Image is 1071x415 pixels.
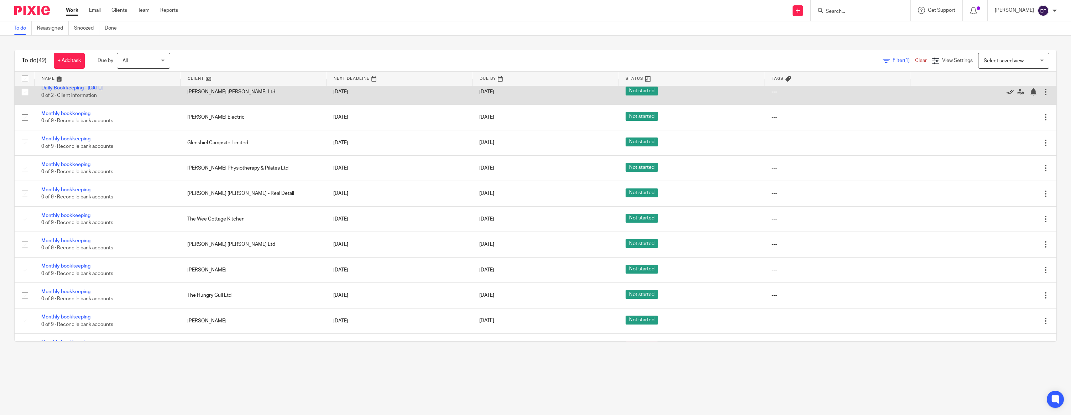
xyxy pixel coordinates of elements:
[772,241,903,248] div: ---
[122,58,128,63] span: All
[180,206,326,232] td: The Wee Cottage Kitchen
[772,190,903,197] div: ---
[89,7,101,14] a: Email
[41,315,90,320] a: Monthly bookkeeping
[41,169,113,174] span: 0 of 9 · Reconcile bank accounts
[41,238,90,243] a: Monthly bookkeeping
[41,220,113,225] span: 0 of 9 · Reconcile bank accounts
[74,21,99,35] a: Snoozed
[41,264,90,269] a: Monthly bookkeeping
[41,340,90,345] a: Monthly bookkeeping
[984,58,1024,63] span: Select saved view
[180,105,326,130] td: [PERSON_NAME] Electric
[772,266,903,274] div: ---
[326,130,472,155] td: [DATE]
[479,89,494,94] span: [DATE]
[772,292,903,299] div: ---
[98,57,113,64] p: Due by
[138,7,150,14] a: Team
[105,21,122,35] a: Done
[1007,88,1017,95] a: Mark as done
[180,308,326,333] td: [PERSON_NAME]
[479,115,494,120] span: [DATE]
[180,283,326,308] td: The Hungry Gull Ltd
[41,85,103,90] a: Daily Bookkeeping - [DATE]
[14,21,32,35] a: To do
[180,130,326,155] td: Glenshiel Campsite Limited
[626,188,658,197] span: Not started
[41,93,97,98] span: 0 of 2 · Client information
[626,290,658,299] span: Not started
[626,214,658,223] span: Not started
[160,7,178,14] a: Reports
[41,118,113,123] span: 0 of 9 · Reconcile bank accounts
[22,57,47,64] h1: To do
[326,206,472,232] td: [DATE]
[41,195,113,200] span: 0 of 9 · Reconcile bank accounts
[904,58,910,63] span: (1)
[626,239,658,248] span: Not started
[626,138,658,146] span: Not started
[772,88,903,95] div: ---
[41,187,90,192] a: Monthly bookkeeping
[479,293,494,298] span: [DATE]
[41,289,90,294] a: Monthly bookkeeping
[479,191,494,196] span: [DATE]
[479,242,494,247] span: [DATE]
[893,58,915,63] span: Filter
[180,79,326,104] td: [PERSON_NAME] [PERSON_NAME] Ltd
[41,296,113,301] span: 0 of 9 · Reconcile bank accounts
[180,155,326,181] td: [PERSON_NAME] Physiotherapy & Pilates Ltd
[326,181,472,206] td: [DATE]
[326,283,472,308] td: [DATE]
[326,333,472,359] td: [DATE]
[479,318,494,323] span: [DATE]
[41,271,113,276] span: 0 of 9 · Reconcile bank accounts
[180,181,326,206] td: [PERSON_NAME] [PERSON_NAME] - Real Detail
[915,58,927,63] a: Clear
[41,136,90,141] a: Monthly bookkeeping
[41,213,90,218] a: Monthly bookkeeping
[772,77,784,81] span: Tags
[479,166,494,171] span: [DATE]
[54,53,85,69] a: + Add task
[479,217,494,222] span: [DATE]
[772,139,903,146] div: ---
[626,112,658,121] span: Not started
[111,7,127,14] a: Clients
[626,341,658,350] span: Not started
[326,257,472,282] td: [DATE]
[995,7,1034,14] p: [PERSON_NAME]
[180,333,326,359] td: HS4 Transport Ltd
[626,163,658,172] span: Not started
[479,140,494,145] span: [DATE]
[626,316,658,325] span: Not started
[180,232,326,257] td: [PERSON_NAME] [PERSON_NAME] Ltd
[928,8,955,13] span: Get Support
[41,246,113,251] span: 0 of 9 · Reconcile bank accounts
[326,155,472,181] td: [DATE]
[772,114,903,121] div: ---
[41,144,113,149] span: 0 of 9 · Reconcile bank accounts
[772,317,903,325] div: ---
[626,265,658,274] span: Not started
[41,162,90,167] a: Monthly bookkeeping
[180,257,326,282] td: [PERSON_NAME]
[942,58,973,63] span: View Settings
[772,216,903,223] div: ---
[14,6,50,15] img: Pixie
[66,7,78,14] a: Work
[626,87,658,95] span: Not started
[479,268,494,273] span: [DATE]
[1038,5,1049,16] img: svg%3E
[825,9,889,15] input: Search
[326,308,472,333] td: [DATE]
[326,79,472,104] td: [DATE]
[41,322,113,327] span: 0 of 9 · Reconcile bank accounts
[37,21,69,35] a: Reassigned
[326,105,472,130] td: [DATE]
[772,165,903,172] div: ---
[41,111,90,116] a: Monthly bookkeeping
[37,58,47,63] span: (42)
[326,232,472,257] td: [DATE]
